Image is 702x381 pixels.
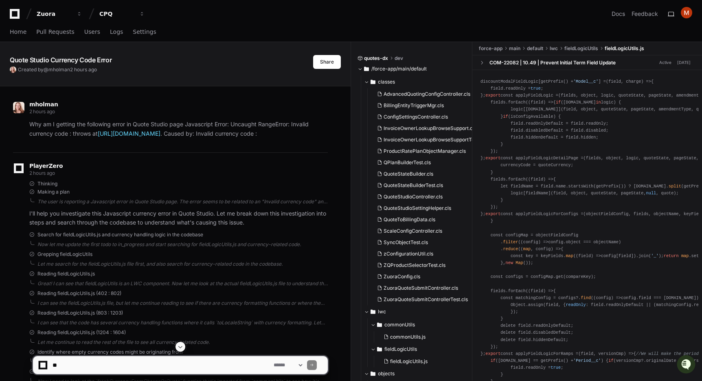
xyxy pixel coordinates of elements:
button: ScaleConfigController.cls [374,225,474,237]
span: ( ) => [528,177,553,182]
span: field [531,289,543,293]
span: dev [395,55,403,62]
span: fieldLogicUtils [564,45,598,52]
a: Settings [133,23,156,42]
p: Why am I getting the following error in Quote Studio page Javascript Error: Uncaught RangeError: ... [29,120,328,139]
span: field [578,253,591,258]
button: BillingEntityTriggerMgr.cls [374,100,474,111]
button: CPQ [96,7,148,21]
span: mholman [48,66,70,73]
span: PlayerZero [29,163,63,168]
span: return [664,253,679,258]
span: Grepping fieldLogicUtils [37,251,92,258]
img: ACg8ocIU-Sb2BxnMcntMXmziFCr-7X-gNNbgA1qH7xs1u4x9U1zCTVyX=s96-c [13,102,24,113]
span: BillingEntityTriggerMgr.cls [384,102,444,109]
img: PlayerZero [8,8,24,24]
span: ZQProductSelectorTest.cls [384,262,445,269]
span: SyncObjectTest.cls [384,239,428,246]
span: fieldLogicUtils.js [605,45,644,52]
span: Reading fieldLogicUtils.js [37,271,95,277]
span: split [669,184,681,189]
span: @ [44,66,48,73]
span: 'Model__c' [573,79,599,84]
span: zConfigurationUtil.cls [384,251,433,257]
div: Welcome [8,33,148,46]
span: ( ) => [576,253,601,258]
img: ACg8ocIU-Sb2BxnMcntMXmziFCr-7X-gNNbgA1qH7xs1u4x9U1zCTVyX=s96-c [10,66,16,73]
button: zConfigurationUtil.cls [374,248,474,260]
span: 2 hours ago [70,66,97,73]
span: if [503,114,508,119]
span: if [556,100,561,105]
span: [PERSON_NAME] [25,109,66,116]
button: ZQProductSelectorTest.cls [374,260,474,271]
span: QuoteStudioController.cls [384,194,443,200]
span: , config [523,247,551,251]
div: I can see that the code has several currency handling functions where it calls `toLocaleString` w... [37,319,328,326]
span: Users [84,29,100,34]
button: ConfigSettingsController.cls [374,111,474,123]
button: QuoteStudioController.cls [374,191,474,203]
span: field [531,100,543,105]
span: Making a plan [37,189,70,195]
button: QuoteStateBuilder.cls [374,168,474,180]
span: ProductRatePlanObjectManager.cls [384,148,466,154]
span: Pull Requests [36,29,74,34]
span: find [581,295,591,300]
div: We're available if you need us! [28,69,103,75]
span: null [646,191,656,196]
span: lwc [378,308,386,315]
button: AdvancedQuotingConfigController.cls [374,88,474,100]
span: 2 hours ago [29,170,55,176]
span: Pylon [81,128,99,134]
span: quotes-dx [364,55,388,62]
div: Now let me update the first todo to in_progress and start searching for fieldLogicUtils.js and cu... [37,241,328,248]
div: COM-22082 | 10.49 | Prevent Initial Term Field Update [489,59,616,66]
span: config [596,295,611,300]
span: Reading fieldLogicUtils.js (402 : 802) [37,290,121,297]
span: ZuoraConfig.cls [384,273,420,280]
span: ( ) => [528,289,553,293]
span: Thinking [37,181,57,187]
span: QuoteStudioSettingHelper.cls [384,205,451,211]
span: field, charge [608,79,641,84]
div: Start new chat [28,61,134,69]
a: Pull Requests [36,23,74,42]
span: mholman [29,101,58,108]
span: Search for fieldLogicUtils.js and currency handling logic in the codebase [37,231,203,238]
span: QuoteStateBuilderTest.cls [384,182,443,189]
span: readOnly [566,302,586,307]
svg: Directory [371,77,375,87]
button: ZuoraQuoteSubmitController.cls [374,282,474,294]
span: filter [503,240,518,244]
span: QuoteStateBuilder.cls [384,171,433,177]
button: QuoteStudioSettingHelper.cls [374,203,474,214]
span: '_' [651,253,658,258]
button: QPlanBuilderTest.cls [374,157,474,168]
a: Powered byPylon [57,127,99,134]
span: main [509,45,520,52]
span: commonUtils [384,322,415,328]
div: CPQ [99,10,134,18]
svg: Directory [371,307,375,317]
button: See all [126,87,148,97]
button: classes [364,75,473,88]
button: Zuora [33,7,86,21]
span: Active [657,59,674,66]
span: ZuoraQuoteSubmitController.cls [384,285,458,291]
span: Map [516,260,523,265]
span: field [531,177,543,182]
div: The user is reporting a Javascript error in Quote Studio page. The error seems to be related to a... [37,198,328,205]
svg: Directory [377,320,382,330]
button: ProductRatePlanObjectManager.cls [374,145,474,157]
span: Reading fieldLogicUtils.js (1204 : 1604) [37,329,126,336]
span: force-app [479,45,502,52]
span: ZuoraQuoteSubmitControllerTest.cls [384,296,468,303]
span: ( ) => [606,79,651,84]
span: map [681,253,689,258]
span: QuoteToBillingData.cls [384,216,435,223]
button: SyncObjectTest.cls [374,237,474,248]
a: Docs [612,10,625,18]
span: ( ) => [521,240,548,244]
span: Settings [133,29,156,34]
